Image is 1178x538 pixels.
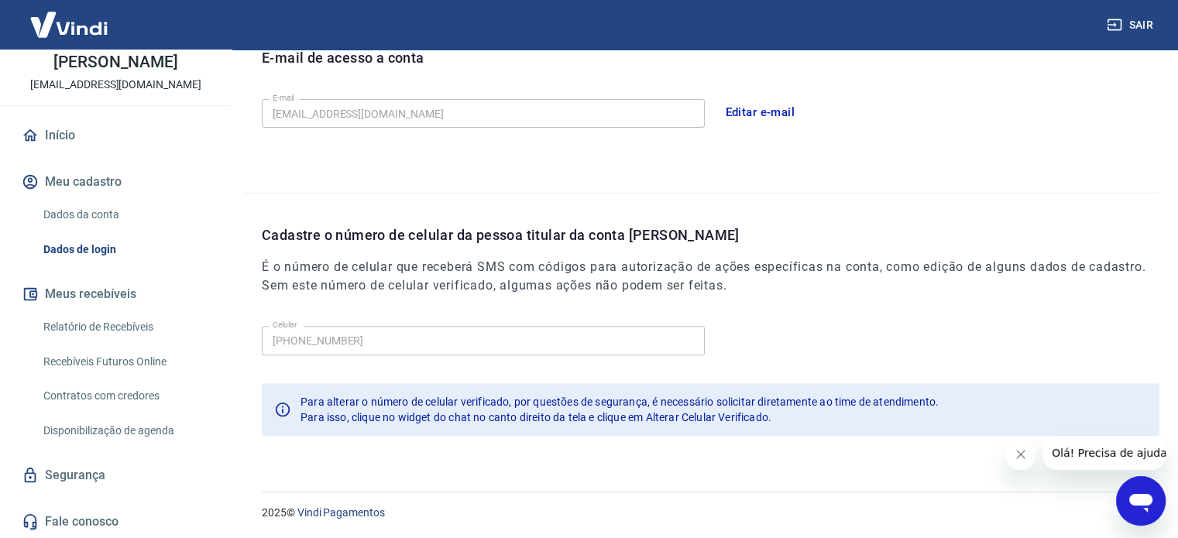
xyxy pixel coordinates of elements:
[37,199,213,231] a: Dados da conta
[262,258,1159,295] h6: É o número de celular que receberá SMS com códigos para autorização de ações específicas na conta...
[19,458,213,492] a: Segurança
[717,96,804,129] button: Editar e-mail
[297,506,385,519] a: Vindi Pagamentos
[37,415,213,447] a: Disponibilização de agenda
[273,92,294,104] label: E-mail
[301,411,771,423] span: Para isso, clique no widget do chat no canto direito da tela e clique em Alterar Celular Verificado.
[53,54,177,70] p: [PERSON_NAME]
[273,319,297,331] label: Celular
[262,224,1159,245] p: Cadastre o número de celular da pessoa titular da conta [PERSON_NAME]
[1005,439,1036,470] iframe: Fechar mensagem
[19,118,213,152] a: Início
[301,396,939,408] span: Para alterar o número de celular verificado, por questões de segurança, é necessário solicitar di...
[37,311,213,343] a: Relatório de Recebíveis
[262,47,424,68] p: E-mail de acesso a conta
[1042,436,1166,470] iframe: Mensagem da empresa
[19,1,119,48] img: Vindi
[37,380,213,412] a: Contratos com credores
[19,165,213,199] button: Meu cadastro
[37,346,213,378] a: Recebíveis Futuros Online
[9,11,130,23] span: Olá! Precisa de ajuda?
[30,77,201,93] p: [EMAIL_ADDRESS][DOMAIN_NAME]
[1116,476,1166,526] iframe: Botão para abrir a janela de mensagens
[37,234,213,266] a: Dados de login
[1104,11,1159,39] button: Sair
[19,277,213,311] button: Meus recebíveis
[262,505,1141,521] p: 2025 ©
